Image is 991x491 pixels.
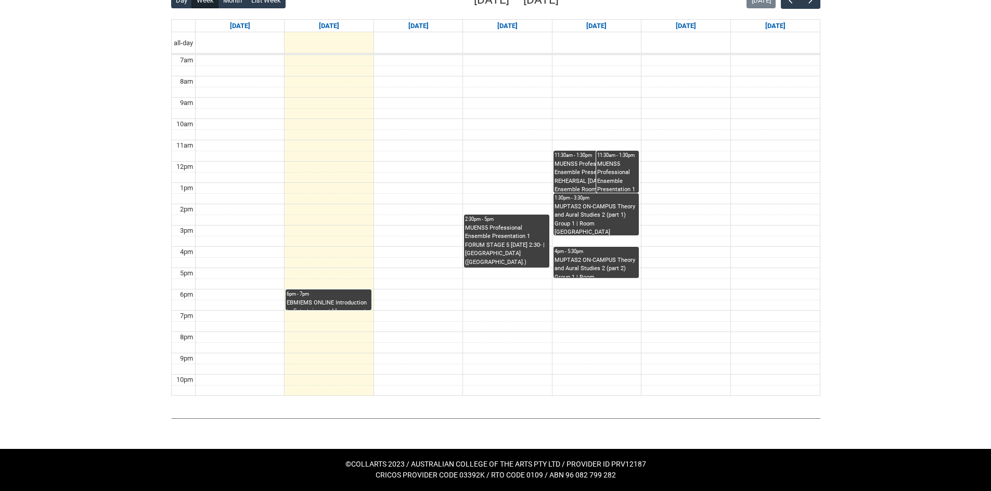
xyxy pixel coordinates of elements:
[178,76,195,87] div: 8am
[597,160,638,193] div: MUENS5 Professional Ensemble Presentation 1 REHEARSAL [DATE] 11:30- | Ensemble Room 6 ([GEOGRAPHI...
[178,289,195,300] div: 6pm
[178,98,195,108] div: 9am
[228,20,252,32] a: Go to October 5, 2025
[178,55,195,65] div: 7am
[174,119,195,129] div: 10am
[555,248,638,255] div: 4pm - 5:30pm
[287,290,370,298] div: 6pm - 7pm
[178,204,195,215] div: 2pm
[287,299,370,310] div: EBMIEMS ONLINE Introduction to Entertainment Management STAGE 1 | Online | [PERSON_NAME]
[178,268,195,278] div: 5pm
[178,311,195,321] div: 7pm
[555,256,638,278] div: MUPTAS2 ON-CAMPUS Theory and Aural Studies 2 (part 2) Group 1 | Room [GEOGRAPHIC_DATA] ([GEOGRAPH...
[174,140,195,151] div: 11am
[406,20,431,32] a: Go to October 7, 2025
[584,20,609,32] a: Go to October 9, 2025
[172,38,195,48] span: all-day
[171,413,820,423] img: REDU_GREY_LINE
[555,203,638,235] div: MUPTAS2 ON-CAMPUS Theory and Aural Studies 2 (part 1) Group 1 | Room [GEOGRAPHIC_DATA] ([GEOGRAPH...
[178,332,195,342] div: 8pm
[763,20,788,32] a: Go to October 11, 2025
[317,20,341,32] a: Go to October 6, 2025
[178,183,195,193] div: 1pm
[465,216,548,223] div: 2:30pm - 5pm
[674,20,698,32] a: Go to October 10, 2025
[597,152,638,159] div: 11:30am - 1:30pm
[178,225,195,236] div: 3pm
[174,162,195,172] div: 12pm
[174,375,195,385] div: 10pm
[555,152,638,159] div: 11:30am - 1:30pm
[555,194,638,202] div: 1:30pm - 3:30pm
[178,247,195,257] div: 4pm
[495,20,520,32] a: Go to October 8, 2025
[465,224,548,268] div: MUENS5 Professional Ensemble Presentation 1 FORUM STAGE 5 [DATE] 2:30- | [GEOGRAPHIC_DATA] ([GEOG...
[555,160,638,193] div: MUENS5 Professional Ensemble Presentation 1 REHEARSAL [DATE] 11:30- | Ensemble Room 5 ([GEOGRAPHI...
[178,353,195,364] div: 9pm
